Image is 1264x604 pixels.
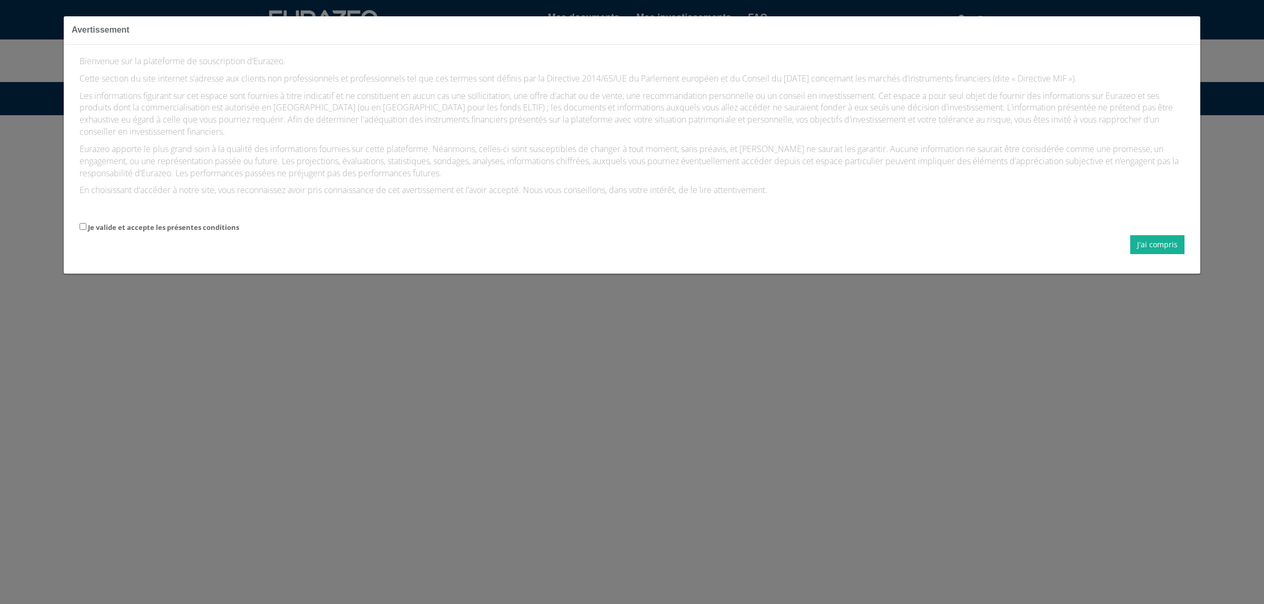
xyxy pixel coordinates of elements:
[72,24,1192,36] h3: Avertissement
[1130,235,1184,254] button: J'ai compris
[80,184,1184,196] p: En choisissant d’accéder à notre site, vous reconnaissez avoir pris connaissance de cet avertisse...
[80,143,1184,179] p: Eurazeo apporte le plus grand soin à la qualité des informations fournies sur cette plateforme. N...
[80,73,1184,85] p: Cette section du site internet s’adresse aux clients non professionnels et professionnels tel que...
[88,223,239,233] label: Je valide et accepte les présentes conditions
[80,55,1184,67] p: Bienvenue sur la plateforme de souscription d’Eurazeo.
[80,90,1184,138] p: Les informations figurant sur cet espace sont fournies à titre indicatif et ne constituent en auc...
